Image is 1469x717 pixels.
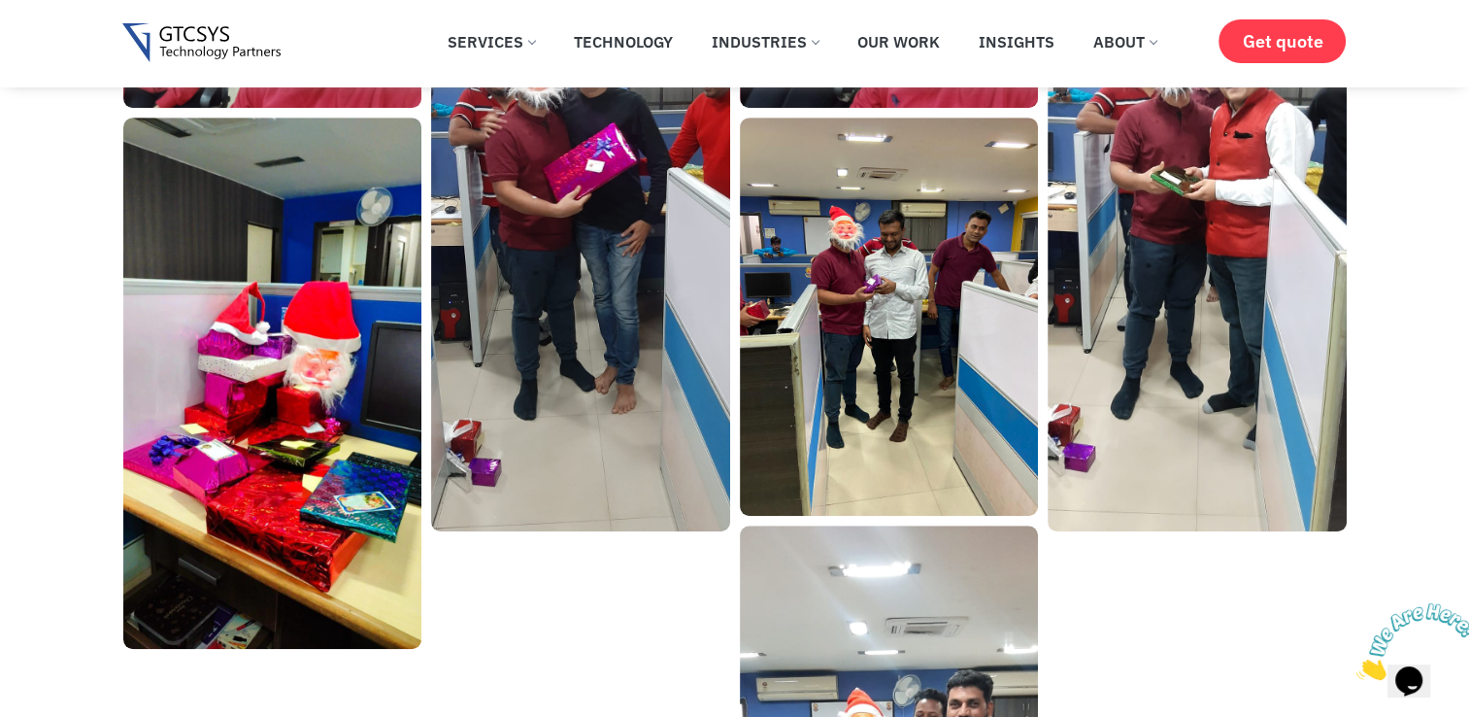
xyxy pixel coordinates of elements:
[1242,31,1322,51] span: Get quote
[843,20,954,63] a: Our Work
[8,8,128,85] img: Chat attention grabber
[1079,20,1171,63] a: About
[559,20,687,63] a: Technology
[433,20,550,63] a: Services
[1349,596,1469,688] iframe: chat widget
[964,20,1069,63] a: Insights
[122,23,281,63] img: Gtcsys logo
[697,20,833,63] a: Industries
[1219,19,1346,63] a: Get quote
